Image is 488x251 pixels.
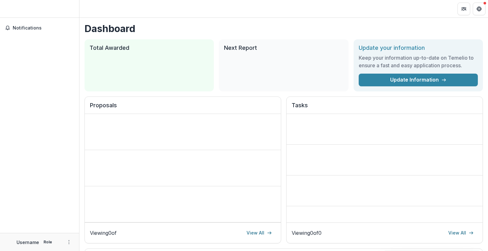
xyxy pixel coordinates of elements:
button: Partners [457,3,470,15]
h2: Next Report [224,44,343,51]
a: Update Information [359,74,478,86]
p: Role [42,239,54,245]
button: Get Help [473,3,485,15]
a: View All [444,228,478,238]
h2: Total Awarded [90,44,209,51]
p: Viewing 0 of 0 [292,229,322,237]
p: Viewing 0 of [90,229,117,237]
h1: Dashboard [85,23,483,34]
p: Username [17,239,39,246]
span: Notifications [13,25,74,31]
h2: Update your information [359,44,478,51]
button: Notifications [3,23,77,33]
h3: Keep your information up-to-date on Temelio to ensure a fast and easy application process. [359,54,478,69]
h2: Proposals [90,102,276,114]
h2: Tasks [292,102,478,114]
button: More [65,238,73,246]
a: View All [243,228,276,238]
